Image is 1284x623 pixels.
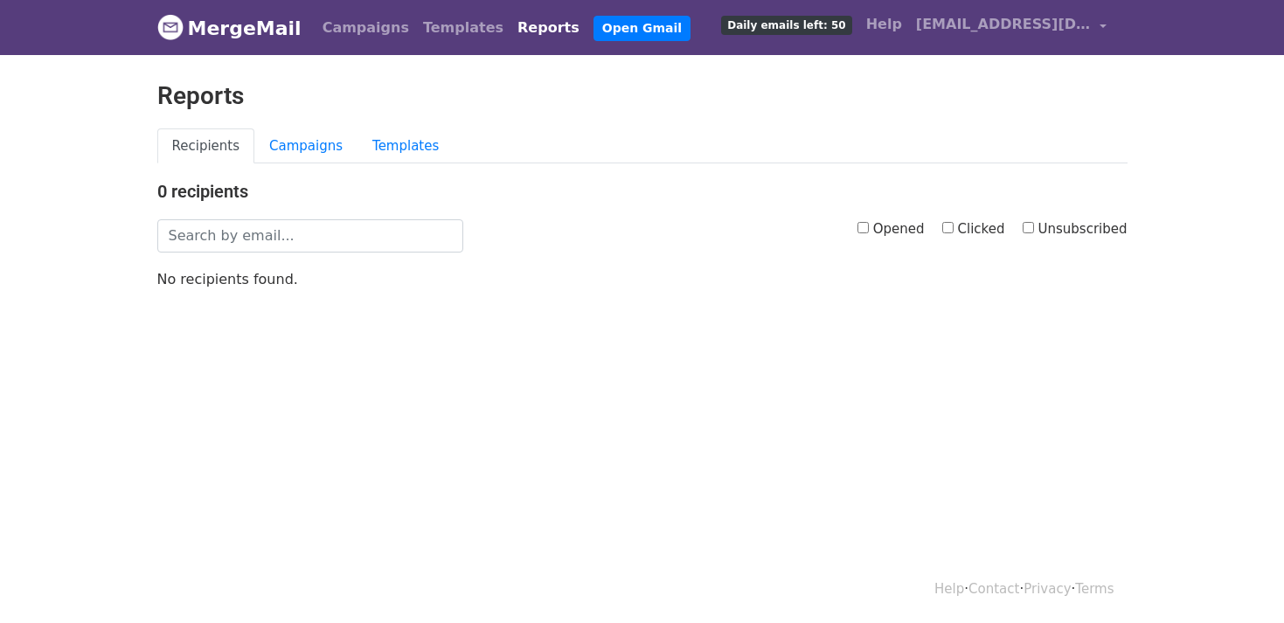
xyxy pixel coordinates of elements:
a: Recipients [157,128,255,164]
p: No recipients found. [157,270,1128,288]
img: MergeMail logo [157,14,184,40]
a: Campaigns [316,10,416,45]
label: Clicked [942,219,1005,239]
a: Help [934,581,964,597]
span: [EMAIL_ADDRESS][DOMAIN_NAME] [916,14,1091,35]
h2: Reports [157,81,1128,111]
a: [EMAIL_ADDRESS][DOMAIN_NAME] [909,7,1114,48]
a: Help [859,7,909,42]
a: Templates [357,128,454,164]
h4: 0 recipients [157,181,1128,202]
label: Opened [857,219,925,239]
a: Terms [1075,581,1114,597]
a: Open Gmail [593,16,691,41]
span: Daily emails left: 50 [721,16,851,35]
a: Campaigns [254,128,357,164]
a: Contact [968,581,1019,597]
a: Templates [416,10,510,45]
input: Opened [857,222,869,233]
a: Daily emails left: 50 [714,7,858,42]
input: Search by email... [157,219,463,253]
input: Clicked [942,222,954,233]
a: MergeMail [157,10,302,46]
a: Privacy [1024,581,1071,597]
input: Unsubscribed [1023,222,1034,233]
a: Reports [510,10,586,45]
label: Unsubscribed [1023,219,1128,239]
